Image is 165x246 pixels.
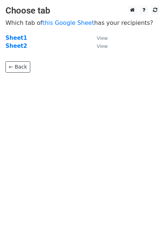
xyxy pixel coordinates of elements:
[97,43,108,49] small: View
[97,35,108,41] small: View
[5,19,160,27] p: Which tab of has your recipients?
[5,35,27,41] a: Sheet1
[5,43,27,49] a: Sheet2
[42,19,94,26] a: this Google Sheet
[89,35,108,41] a: View
[5,5,160,16] h3: Choose tab
[89,43,108,49] a: View
[5,61,30,73] a: ← Back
